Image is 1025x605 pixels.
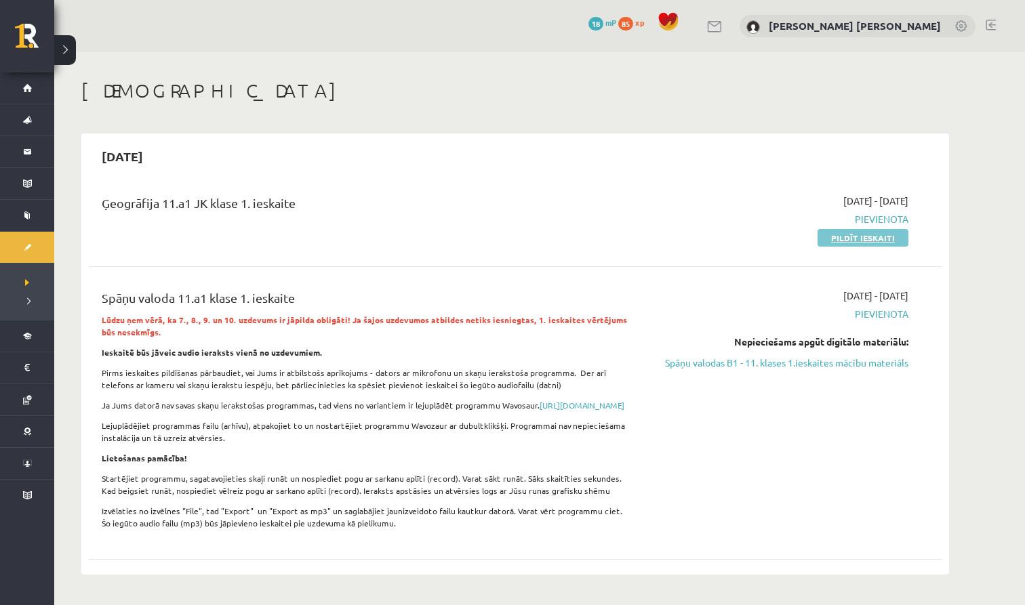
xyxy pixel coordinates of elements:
[540,400,624,411] a: [URL][DOMAIN_NAME]
[102,453,187,463] strong: Lietošanas pamācība!
[102,472,632,497] p: Startējiet programmu, sagatavojieties skaļi runāt un nospiediet pogu ar sarkanu aplīti (record). ...
[102,419,632,444] p: Lejuplādējiet programmas failu (arhīvu), atpakojiet to un nostartējiet programmu Wavozaur ar dubu...
[15,24,54,58] a: Rīgas 1. Tālmācības vidusskola
[769,19,941,33] a: [PERSON_NAME] [PERSON_NAME]
[653,307,908,321] span: Pievienota
[102,194,632,219] div: Ģeogrāfija 11.a1 JK klase 1. ieskaite
[746,20,760,34] img: Paula Nikola Cišeiko
[88,140,157,172] h2: [DATE]
[818,229,908,247] a: Pildīt ieskaiti
[843,289,908,303] span: [DATE] - [DATE]
[635,17,644,28] span: xp
[588,17,616,28] a: 18 mP
[588,17,603,30] span: 18
[81,79,949,102] h1: [DEMOGRAPHIC_DATA]
[653,356,908,370] a: Spāņu valodas B1 - 11. klases 1.ieskaites mācību materiāls
[102,314,627,337] strong: Lūdzu ņem vērā, ka 7., 8., 9. un 10. uzdevums ir jāpilda obligāti! Ja šajos uzdevumos atbildes ne...
[605,17,616,28] span: mP
[102,399,632,411] p: Ja Jums datorā nav savas skaņu ierakstošas programmas, tad viens no variantiem ir lejuplādēt prog...
[653,212,908,226] span: Pievienota
[618,17,633,30] span: 85
[618,17,651,28] a: 85 xp
[843,194,908,208] span: [DATE] - [DATE]
[102,347,323,358] strong: Ieskaitē būs jāveic audio ieraksts vienā no uzdevumiem.
[102,505,632,529] p: Izvēlaties no izvēlnes "File", tad "Export" un "Export as mp3" un saglabājiet jaunizveidoto failu...
[102,367,632,391] p: Pirms ieskaites pildīšanas pārbaudiet, vai Jums ir atbilstošs aprīkojums - dators ar mikrofonu un...
[653,335,908,349] div: Nepieciešams apgūt digitālo materiālu:
[102,289,632,314] div: Spāņu valoda 11.a1 klase 1. ieskaite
